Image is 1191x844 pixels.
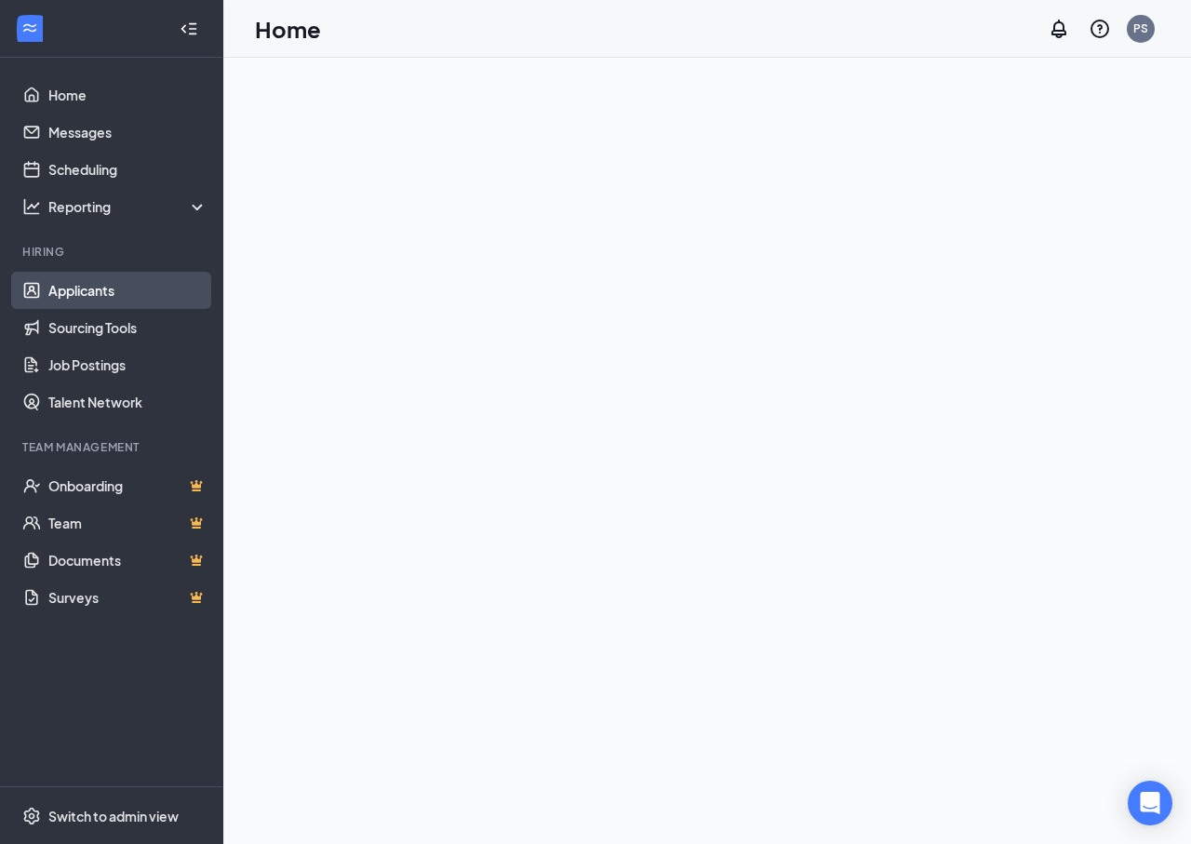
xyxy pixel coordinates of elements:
div: Open Intercom Messenger [1128,781,1172,825]
a: Messages [48,114,207,151]
div: Reporting [48,197,208,216]
svg: QuestionInfo [1089,18,1111,40]
a: Job Postings [48,346,207,383]
svg: Settings [22,807,41,825]
a: DocumentsCrown [48,542,207,579]
a: Sourcing Tools [48,309,207,346]
a: TeamCrown [48,504,207,542]
a: Home [48,76,207,114]
a: SurveysCrown [48,579,207,616]
h1: Home [255,13,321,45]
div: Team Management [22,439,204,455]
div: PS [1133,20,1148,36]
a: Talent Network [48,383,207,421]
svg: WorkstreamLogo [20,19,39,37]
a: Applicants [48,272,207,309]
svg: Analysis [22,197,41,216]
svg: Collapse [180,20,198,38]
a: OnboardingCrown [48,467,207,504]
div: Hiring [22,244,204,260]
div: Switch to admin view [48,807,179,825]
svg: Notifications [1048,18,1070,40]
a: Scheduling [48,151,207,188]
